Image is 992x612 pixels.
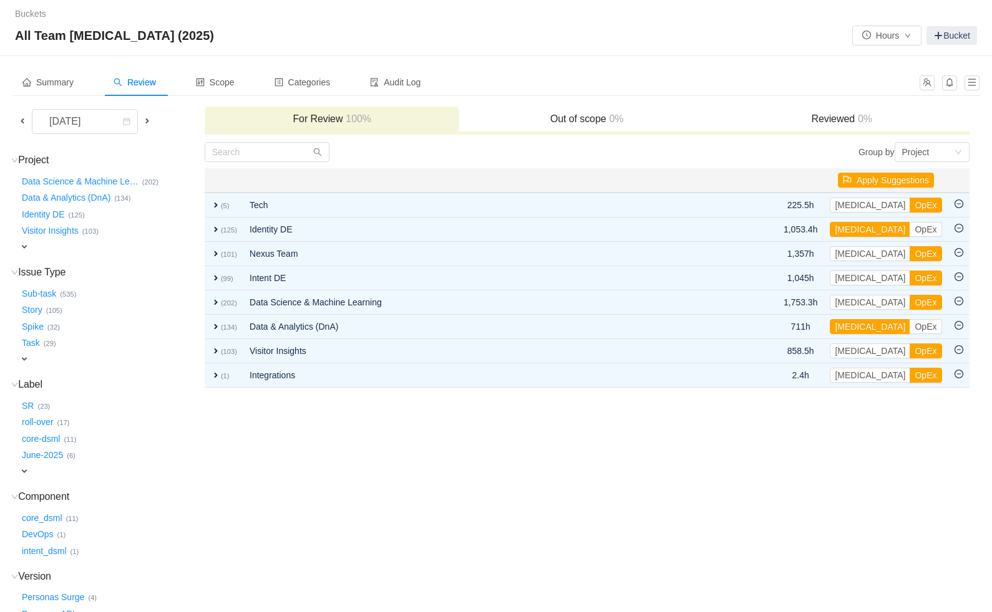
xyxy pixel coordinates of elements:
[243,242,735,266] td: Nexus Team
[221,275,233,282] small: (99)
[965,75,980,90] button: icon: menu
[211,346,221,356] span: expand
[19,266,203,279] h3: Issue Type
[44,340,56,347] small: (29)
[955,224,963,232] i: icon: minus-circle
[910,246,941,261] button: OpEx
[211,113,454,125] h3: For Review
[910,319,941,334] button: OpEx
[910,295,941,310] button: OpEx
[19,429,64,449] button: core-dsml
[211,370,221,380] span: expand
[67,452,75,459] small: (6)
[221,202,230,209] small: (5)
[211,322,221,332] span: expand
[955,272,963,281] i: icon: minus-circle
[19,333,44,353] button: Task
[19,588,88,608] button: Personas Surge
[142,178,158,186] small: (202)
[777,218,824,242] td: 1,053.4h
[243,290,735,315] td: Data Science & Machine Learning
[19,317,47,337] button: Spike
[66,515,79,522] small: (11)
[955,345,963,354] i: icon: minus-circle
[275,77,331,87] span: Categories
[955,148,962,157] i: icon: down
[243,218,735,242] td: Identity DE
[19,446,67,466] button: June-2025
[19,221,82,241] button: Visitor Insights
[830,198,910,213] button: [MEDICAL_DATA]
[942,75,957,90] button: icon: bell
[19,354,29,364] span: expand
[221,299,237,307] small: (202)
[19,284,60,304] button: Sub-task
[243,363,735,388] td: Integrations
[19,525,57,545] button: DevOps
[313,148,322,156] i: icon: search
[88,594,97,601] small: (4)
[19,508,66,528] button: core_dsml
[19,300,46,320] button: Story
[19,154,203,166] h3: Project
[910,222,941,237] button: OpEx
[830,246,910,261] button: [MEDICAL_DATA]
[920,75,935,90] button: icon: team
[902,143,930,161] div: Project
[37,403,50,410] small: (23)
[15,26,221,45] span: All Team [MEDICAL_DATA] (2025)
[221,251,237,258] small: (101)
[243,266,735,290] td: Intent DE
[211,297,221,307] span: expand
[114,194,130,202] small: (134)
[955,297,963,305] i: icon: minus-circle
[721,113,963,125] h3: Reviewed
[777,363,824,388] td: 2.4h
[211,224,221,234] span: expand
[910,368,941,383] button: OpEx
[11,381,18,388] i: icon: down
[243,193,735,218] td: Tech
[910,198,941,213] button: OpEx
[205,142,329,162] input: Search
[777,315,824,339] td: 711h
[46,307,62,314] small: (105)
[19,204,68,224] button: Identity DE
[955,321,963,330] i: icon: minus-circle
[19,413,57,433] button: roll-over
[777,290,824,315] td: 1,753.3h
[243,339,735,363] td: Visitor Insights
[11,157,18,164] i: icon: down
[15,9,46,19] a: Buckets
[39,110,93,133] div: [DATE]
[830,222,910,237] button: [MEDICAL_DATA]
[196,77,235,87] span: Scope
[955,248,963,257] i: icon: minus-circle
[926,26,977,45] a: Bucket
[211,273,221,283] span: expand
[57,419,70,426] small: (17)
[221,226,237,234] small: (125)
[114,78,122,87] i: icon: search
[22,78,31,87] i: icon: home
[343,113,371,124] span: 100%
[370,78,379,87] i: icon: audit
[777,339,824,363] td: 858.5h
[830,368,910,383] button: [MEDICAL_DATA]
[114,77,156,87] span: Review
[852,26,921,45] button: icon: clock-circleHoursicon: down
[243,315,735,339] td: Data & Analytics (DnA)
[910,270,941,285] button: OpEx
[777,242,824,266] td: 1,357h
[275,78,283,87] i: icon: profile
[64,436,76,443] small: (11)
[71,548,79,555] small: (1)
[196,78,205,87] i: icon: control
[19,378,203,391] h3: Label
[830,319,910,334] button: [MEDICAL_DATA]
[11,573,18,580] i: icon: down
[19,466,29,476] span: expand
[11,494,18,500] i: icon: down
[221,323,237,331] small: (134)
[19,171,142,191] button: Data Science & Machine Le…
